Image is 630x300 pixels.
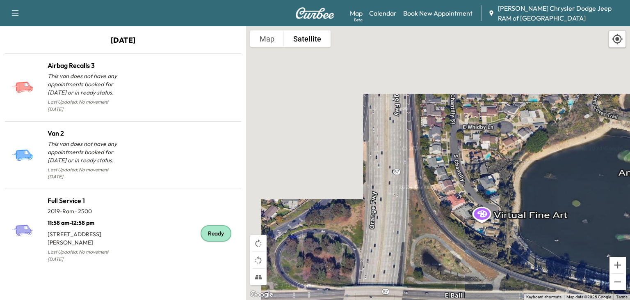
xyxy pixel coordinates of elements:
h1: Full Service 1 [48,196,123,205]
div: Beta [354,17,363,23]
img: Google [248,289,275,300]
button: Show satellite imagery [284,30,331,47]
p: Last Updated: No movement [DATE] [48,247,123,265]
a: MapBeta [350,8,363,18]
span: Map data ©2025 Google [566,295,611,299]
h1: Airbag Recalls 3 [48,60,123,70]
a: Open this area in Google Maps (opens a new window) [248,289,275,300]
div: Ready [201,225,231,242]
button: Zoom in [609,257,626,273]
button: Rotate map clockwise [250,235,267,252]
p: 11:58 am - 12:58 pm [48,215,123,227]
button: Show street map [250,30,284,47]
button: Zoom out [609,274,626,290]
h1: Van 2 [48,128,123,138]
p: Last Updated: No movement [DATE] [48,164,123,182]
a: Terms (opens in new tab) [616,295,628,299]
p: [STREET_ADDRESS][PERSON_NAME] [48,227,123,247]
p: This van does not have any appointments booked for [DATE] or in ready status. [48,72,123,97]
a: Book New Appointment [403,8,472,18]
img: Curbee Logo [295,7,335,19]
div: Recenter map [609,30,626,48]
button: Keyboard shortcuts [526,294,562,300]
p: This van does not have any appointments booked for [DATE] or in ready status. [48,140,123,164]
button: Tilt map [250,269,267,285]
p: Last Updated: No movement [DATE] [48,97,123,115]
button: Rotate map counterclockwise [250,252,267,268]
span: [PERSON_NAME] Chrysler Dodge Jeep RAM of [GEOGRAPHIC_DATA] [498,3,623,23]
a: Calendar [369,8,397,18]
p: 2019 - Ram - 2500 [48,207,123,215]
